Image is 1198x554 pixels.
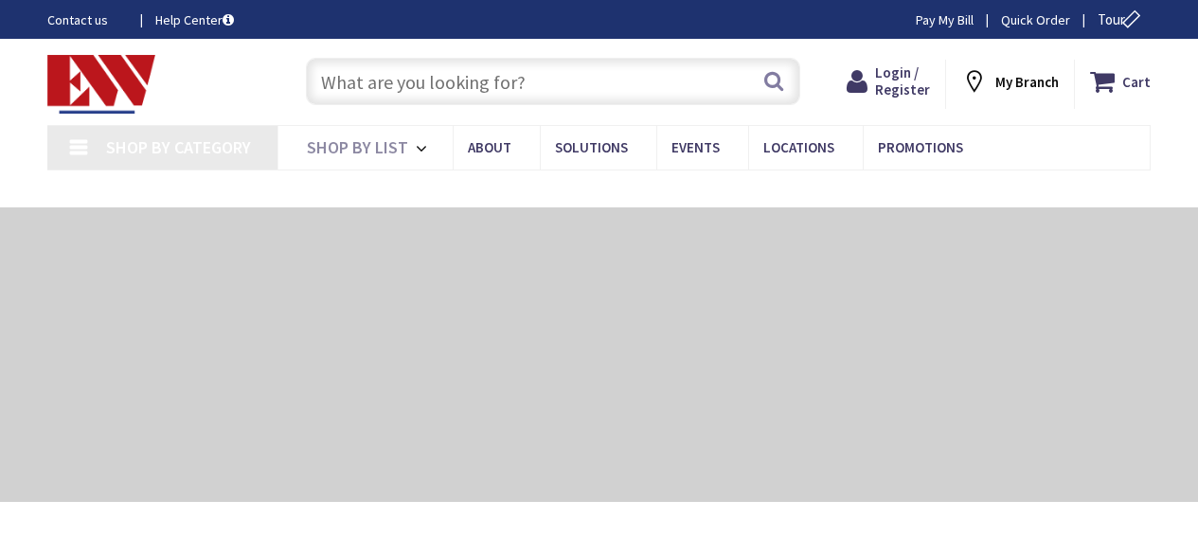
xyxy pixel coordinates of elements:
input: What are you looking for? [306,58,800,105]
a: Login / Register [847,64,930,98]
strong: My Branch [995,73,1059,91]
span: Login / Register [875,63,930,98]
span: Shop By Category [106,136,251,158]
span: Shop By List [307,136,408,158]
a: Pay My Bill [916,10,974,29]
a: Cart [1090,64,1151,98]
span: Events [671,138,720,156]
span: About [468,138,511,156]
a: Help Center [155,10,234,29]
a: Quick Order [1001,10,1070,29]
a: Contact us [47,10,125,29]
img: Electrical Wholesalers, Inc. [47,55,155,114]
div: My Branch [961,64,1059,98]
span: Locations [763,138,834,156]
span: Tour [1098,10,1146,28]
span: Solutions [555,138,628,156]
span: Promotions [878,138,963,156]
strong: Cart [1122,64,1151,98]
